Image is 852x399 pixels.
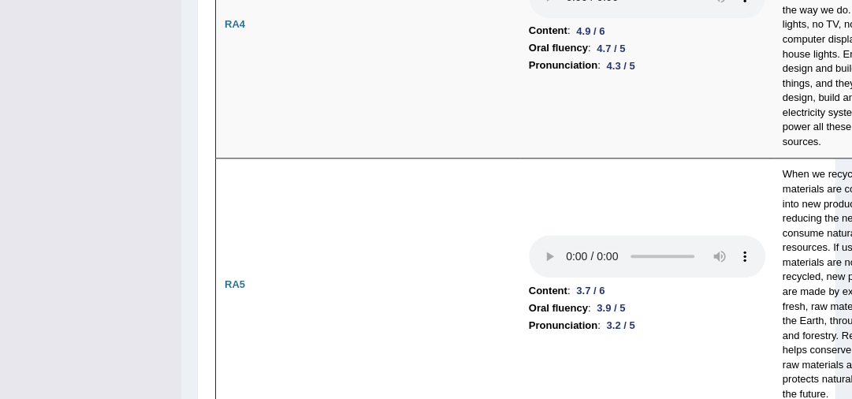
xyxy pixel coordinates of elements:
[570,23,611,39] div: 4.9 / 6
[529,282,765,300] li: :
[529,282,567,300] b: Content
[225,278,245,290] b: RA5
[529,317,765,334] li: :
[225,18,245,30] b: RA4
[590,300,631,316] div: 3.9 / 5
[529,57,765,74] li: :
[529,39,588,57] b: Oral fluency
[601,58,642,74] div: 4.3 / 5
[590,40,631,57] div: 4.7 / 5
[529,39,765,57] li: :
[529,22,765,39] li: :
[570,282,611,299] div: 3.7 / 6
[529,57,597,74] b: Pronunciation
[529,22,567,39] b: Content
[529,300,765,317] li: :
[601,317,642,334] div: 3.2 / 5
[529,300,588,317] b: Oral fluency
[529,317,597,334] b: Pronunciation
